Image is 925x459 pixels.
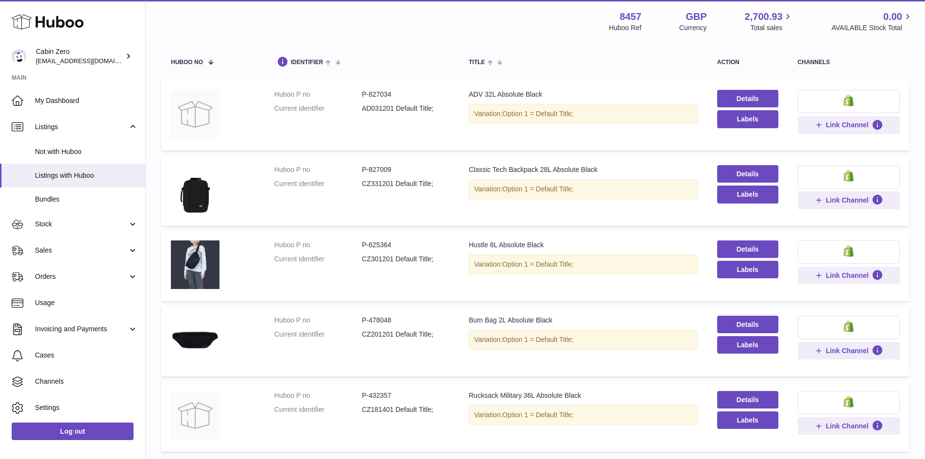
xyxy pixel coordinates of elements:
[35,272,128,281] span: Orders
[798,116,900,134] button: Link Channel
[274,179,362,188] dt: Current identifier
[35,298,138,307] span: Usage
[469,255,697,274] div: Variation:
[274,405,362,414] dt: Current identifier
[831,23,913,33] span: AVAILABLE Stock Total
[843,170,854,182] img: shopify-small.png
[717,336,778,354] button: Labels
[843,321,854,332] img: shopify-small.png
[362,330,449,339] dd: CZ201201 Default Title;
[171,240,219,289] img: Hustle 8L Absolute Black
[36,47,123,66] div: Cabin Zero
[469,165,697,174] div: Classic Tech Backpack 28L Absolute Black
[274,165,362,174] dt: Huboo P no
[12,49,26,64] img: internalAdmin-8457@internal.huboo.com
[362,179,449,188] dd: CZ331201 Default Title;
[826,346,869,355] span: Link Channel
[503,110,574,118] span: Option 1 = Default Title;
[826,120,869,129] span: Link Channel
[717,186,778,203] button: Labels
[274,104,362,113] dt: Current identifier
[826,271,869,280] span: Link Channel
[36,57,143,65] span: [EMAIL_ADDRESS][DOMAIN_NAME]
[686,10,706,23] strong: GBP
[35,246,128,255] span: Sales
[745,10,794,33] a: 2,700.93 Total sales
[798,417,900,435] button: Link Channel
[826,422,869,430] span: Link Channel
[35,171,138,180] span: Listings with Huboo
[843,245,854,257] img: shopify-small.png
[717,391,778,408] a: Details
[171,90,219,138] img: ADV 32L Absolute Black
[843,396,854,408] img: shopify-small.png
[35,195,138,204] span: Bundles
[274,316,362,325] dt: Huboo P no
[843,95,854,106] img: shopify-small.png
[35,324,128,334] span: Invoicing and Payments
[503,336,574,343] span: Option 1 = Default Title;
[35,377,138,386] span: Channels
[35,147,138,156] span: Not with Huboo
[362,391,449,400] dd: P-432357
[503,260,574,268] span: Option 1 = Default Title;
[35,351,138,360] span: Cases
[291,59,323,66] span: identifier
[717,261,778,278] button: Labels
[362,165,449,174] dd: P-827009
[171,165,219,214] img: Classic Tech Backpack 28L Absolute Black
[274,255,362,264] dt: Current identifier
[469,330,697,350] div: Variation:
[35,403,138,412] span: Settings
[171,391,219,440] img: Rucksack Military 36L Absolute Black
[609,23,641,33] div: Huboo Ref
[717,316,778,333] a: Details
[826,196,869,204] span: Link Channel
[469,179,697,199] div: Variation:
[362,255,449,264] dd: CZ301201 Default Title;
[469,240,697,250] div: Hustle 8L Absolute Black
[831,10,913,33] a: 0.00 AVAILABLE Stock Total
[717,165,778,183] a: Details
[717,110,778,128] button: Labels
[679,23,707,33] div: Currency
[469,405,697,425] div: Variation:
[750,23,793,33] span: Total sales
[362,90,449,99] dd: P-827034
[35,220,128,229] span: Stock
[717,240,778,258] a: Details
[362,240,449,250] dd: P-625364
[798,267,900,284] button: Link Channel
[274,330,362,339] dt: Current identifier
[362,104,449,113] dd: AD031201 Default Title;
[798,59,900,66] div: channels
[717,90,778,107] a: Details
[798,342,900,359] button: Link Channel
[171,316,219,364] img: Bum Bag 2L Absolute Black
[12,423,134,440] a: Log out
[274,90,362,99] dt: Huboo P no
[717,59,778,66] div: action
[469,59,485,66] span: title
[620,10,641,23] strong: 8457
[798,191,900,209] button: Link Channel
[469,104,697,124] div: Variation:
[469,316,697,325] div: Bum Bag 2L Absolute Black
[469,90,697,99] div: ADV 32L Absolute Black
[503,411,574,419] span: Option 1 = Default Title;
[362,405,449,414] dd: CZ181401 Default Title;
[171,59,203,66] span: Huboo no
[35,96,138,105] span: My Dashboard
[362,316,449,325] dd: P-478048
[717,411,778,429] button: Labels
[35,122,128,132] span: Listings
[503,185,574,193] span: Option 1 = Default Title;
[883,10,902,23] span: 0.00
[274,391,362,400] dt: Huboo P no
[745,10,783,23] span: 2,700.93
[469,391,697,400] div: Rucksack Military 36L Absolute Black
[274,240,362,250] dt: Huboo P no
